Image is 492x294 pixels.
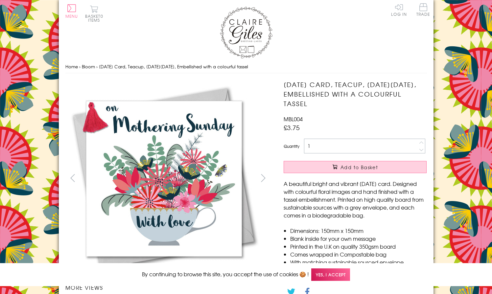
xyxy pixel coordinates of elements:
span: › [96,63,98,70]
li: Printed in the U.K on quality 350gsm board [290,242,427,250]
a: Home [65,63,78,70]
img: Mother's Day Card, Teacup, Mothering Sunday, Embellished with a colourful tassel [270,80,468,277]
span: MBL004 [284,115,303,123]
li: Comes wrapped in Compostable bag [290,250,427,258]
button: prev [65,170,80,185]
span: Add to Basket [340,164,378,170]
a: Trade [416,3,430,17]
a: Bloom [82,63,95,70]
span: 0 items [88,13,103,23]
img: Claire Giles Greetings Cards [220,7,272,58]
h1: [DATE] Card, Teacup, [DATE][DATE], Embellished with a colourful tassel [284,80,427,108]
label: Quantity [284,143,299,149]
li: Dimensions: 150mm x 150mm [290,227,427,235]
span: Yes, I accept [311,268,350,281]
span: [DATE] Card, Teacup, [DATE][DATE], Embellished with a colourful tassel [99,63,248,70]
a: Log In [391,3,407,16]
li: Blank inside for your own message [290,235,427,242]
button: Add to Basket [284,161,427,173]
nav: breadcrumbs [65,60,427,74]
img: Mother's Day Card, Teacup, Mothering Sunday, Embellished with a colourful tassel [65,80,262,277]
span: Trade [416,3,430,16]
button: Basket0 items [85,5,103,22]
h3: More views [65,283,271,291]
button: next [256,170,270,185]
span: £3.75 [284,123,300,132]
span: › [79,63,81,70]
span: Menu [65,13,78,19]
li: With matching sustainable sourced envelope [290,258,427,266]
p: A beautiful bright and vibrant [DATE] card. Designed with colourful floral images and hand finish... [284,180,427,219]
button: Menu [65,4,78,18]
